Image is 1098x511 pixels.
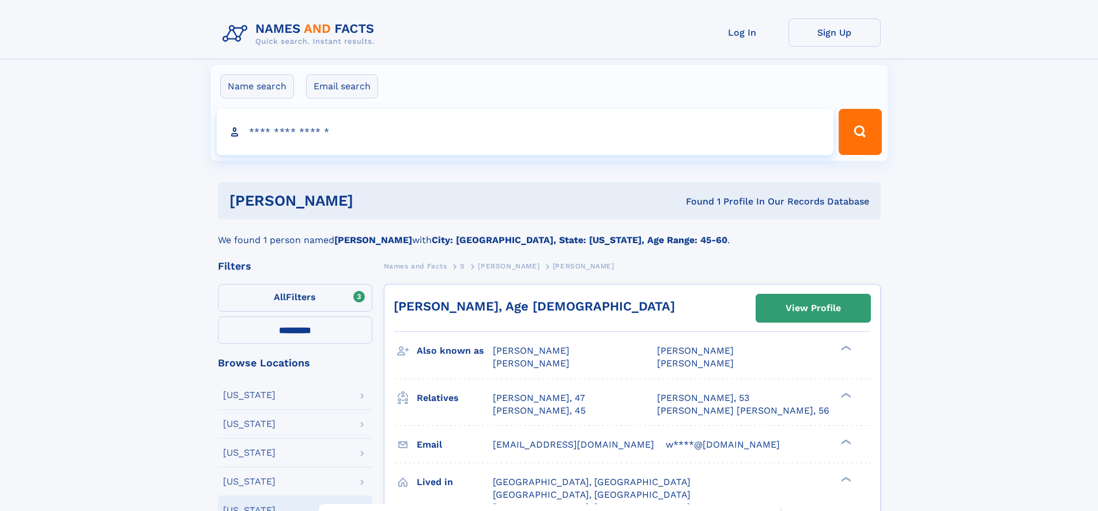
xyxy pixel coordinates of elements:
[223,477,276,486] div: [US_STATE]
[417,388,493,408] h3: Relatives
[838,391,852,399] div: ❯
[218,284,372,312] label: Filters
[218,358,372,368] div: Browse Locations
[657,358,734,369] span: [PERSON_NAME]
[417,435,493,455] h3: Email
[657,404,829,417] a: [PERSON_NAME] [PERSON_NAME], 56
[223,419,276,429] div: [US_STATE]
[493,345,569,356] span: [PERSON_NAME]
[657,345,734,356] span: [PERSON_NAME]
[306,74,378,99] label: Email search
[274,292,286,302] span: All
[838,345,852,352] div: ❯
[493,476,691,487] span: [GEOGRAPHIC_DATA], [GEOGRAPHIC_DATA]
[493,392,585,404] a: [PERSON_NAME], 47
[384,259,447,273] a: Names and Facts
[334,234,412,245] b: [PERSON_NAME]
[553,262,614,270] span: [PERSON_NAME]
[838,438,852,445] div: ❯
[478,259,539,273] a: [PERSON_NAME]
[218,219,881,247] div: We found 1 person named with .
[756,294,870,322] a: View Profile
[460,262,465,270] span: S
[218,261,372,271] div: Filters
[696,18,788,47] a: Log In
[839,109,881,155] button: Search Button
[493,358,569,369] span: [PERSON_NAME]
[493,404,586,417] a: [PERSON_NAME], 45
[217,109,834,155] input: search input
[838,475,852,483] div: ❯
[493,489,691,500] span: [GEOGRAPHIC_DATA], [GEOGRAPHIC_DATA]
[223,391,276,400] div: [US_STATE]
[460,259,465,273] a: S
[432,234,727,245] b: City: [GEOGRAPHIC_DATA], State: [US_STATE], Age Range: 45-60
[417,341,493,361] h3: Also known as
[478,262,539,270] span: [PERSON_NAME]
[788,18,881,47] a: Sign Up
[229,194,520,208] h1: [PERSON_NAME]
[220,74,294,99] label: Name search
[223,448,276,457] div: [US_STATE]
[218,18,384,50] img: Logo Names and Facts
[417,472,493,492] h3: Lived in
[394,299,675,313] a: [PERSON_NAME], Age [DEMOGRAPHIC_DATA]
[519,195,869,208] div: Found 1 Profile In Our Records Database
[786,295,841,321] div: View Profile
[493,439,654,450] span: [EMAIL_ADDRESS][DOMAIN_NAME]
[657,392,749,404] a: [PERSON_NAME], 53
